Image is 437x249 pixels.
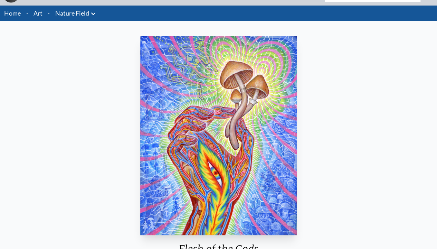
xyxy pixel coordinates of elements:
[4,9,21,17] a: Home
[55,8,89,18] a: Nature Field
[23,6,31,21] li: ·
[45,6,53,21] li: ·
[34,8,42,18] a: Art
[140,36,296,235] img: Flesh-of-the-Gods-2021-Alex-Grey-watermarked.jpg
